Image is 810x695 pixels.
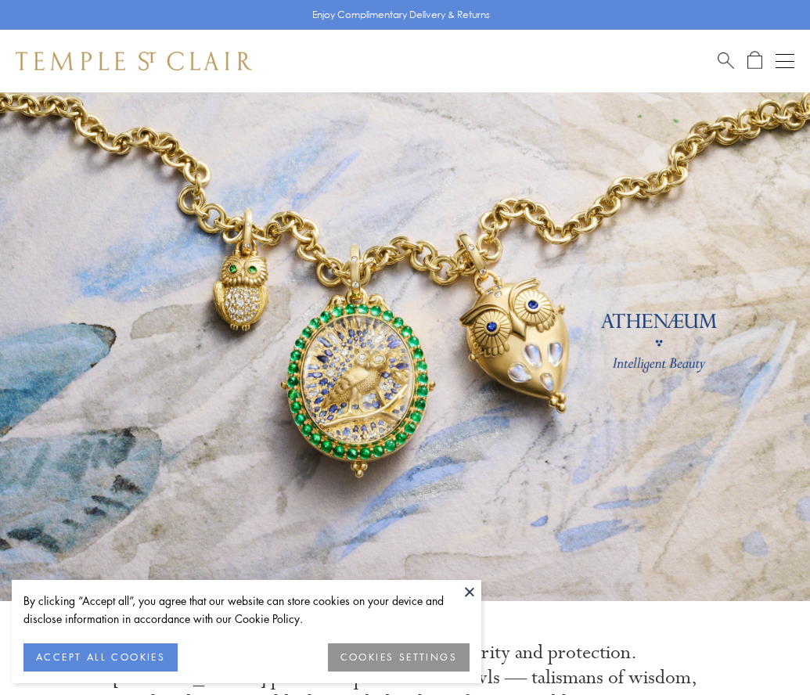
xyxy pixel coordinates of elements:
[23,592,470,628] div: By clicking “Accept all”, you agree that our website can store cookies on your device and disclos...
[16,52,252,70] img: Temple St. Clair
[23,643,178,672] button: ACCEPT ALL COOKIES
[776,52,794,70] button: Open navigation
[312,7,490,23] p: Enjoy Complimentary Delivery & Returns
[328,643,470,672] button: COOKIES SETTINGS
[747,51,762,70] a: Open Shopping Bag
[718,51,734,70] a: Search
